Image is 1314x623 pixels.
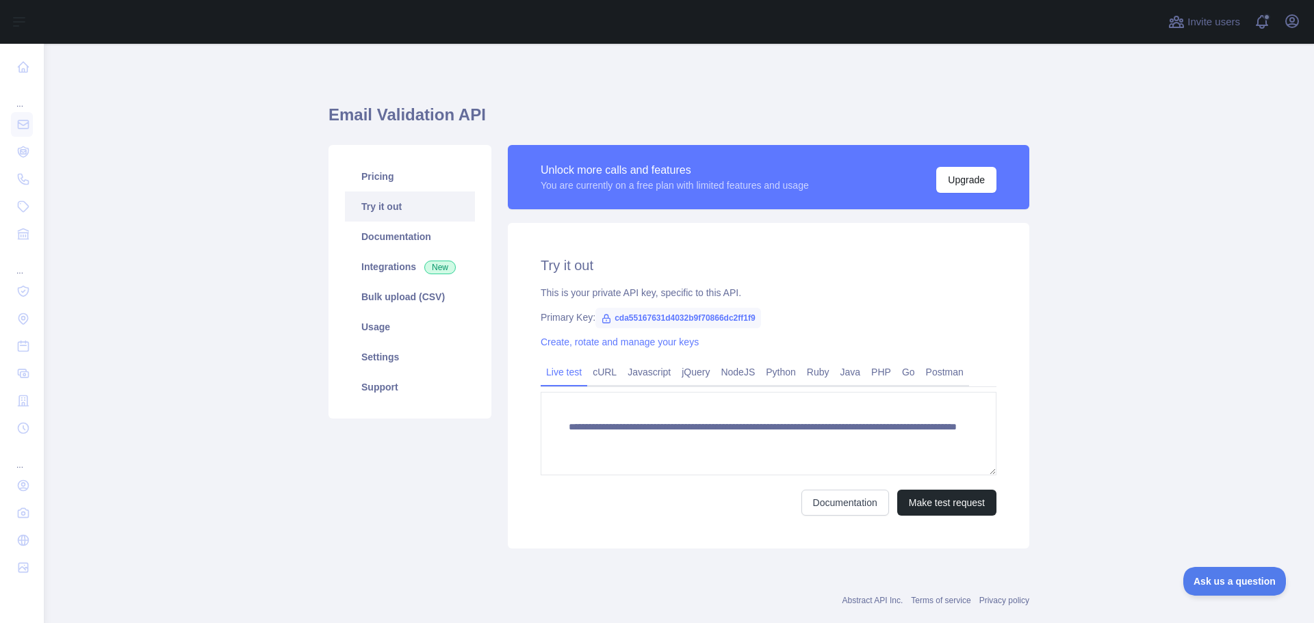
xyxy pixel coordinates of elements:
[866,361,897,383] a: PHP
[345,161,475,191] a: Pricing
[11,249,33,276] div: ...
[345,222,475,252] a: Documentation
[541,310,996,324] div: Primary Key:
[835,361,866,383] a: Java
[328,104,1029,137] h1: Email Validation API
[11,443,33,470] div: ...
[897,361,920,383] a: Go
[345,191,475,222] a: Try it out
[842,596,903,605] a: Abstract API Inc.
[715,361,760,383] a: NodeJS
[541,361,587,383] a: Live test
[622,361,676,383] a: Javascript
[11,82,33,109] div: ...
[760,361,801,383] a: Python
[676,361,715,383] a: jQuery
[541,162,809,178] div: Unlock more calls and features
[345,312,475,342] a: Usage
[1187,14,1240,30] span: Invite users
[345,372,475,402] a: Support
[541,256,996,275] h2: Try it out
[936,167,996,193] button: Upgrade
[1165,11,1243,33] button: Invite users
[595,308,760,328] span: cda55167631d4032b9f70866dc2ff1f9
[920,361,969,383] a: Postman
[541,178,809,192] div: You are currently on a free plan with limited features and usage
[801,361,835,383] a: Ruby
[424,261,456,274] span: New
[587,361,622,383] a: cURL
[541,286,996,300] div: This is your private API key, specific to this API.
[345,342,475,372] a: Settings
[1183,567,1287,596] iframe: Toggle Customer Support
[345,252,475,282] a: Integrations New
[345,282,475,312] a: Bulk upload (CSV)
[897,490,996,516] button: Make test request
[911,596,970,605] a: Terms of service
[801,490,889,516] a: Documentation
[541,336,699,347] a: Create, rotate and manage your keys
[979,596,1029,605] a: Privacy policy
